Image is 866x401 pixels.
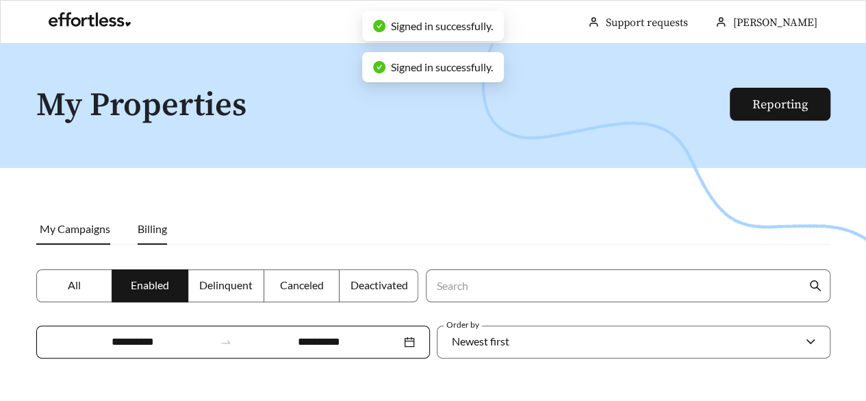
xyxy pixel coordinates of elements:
[606,16,688,29] a: Support requests
[68,278,81,291] span: All
[220,336,232,348] span: swap-right
[36,88,731,124] h1: My Properties
[752,97,808,112] a: Reporting
[40,222,110,235] span: My Campaigns
[452,335,509,348] span: Newest first
[220,336,232,348] span: to
[730,88,830,121] button: Reporting
[373,20,385,32] span: check-circle
[733,16,817,29] span: [PERSON_NAME]
[350,278,407,291] span: Deactivated
[199,278,253,291] span: Delinquent
[280,278,324,291] span: Canceled
[391,19,493,32] span: Signed in successfully.
[131,278,169,291] span: Enabled
[391,60,493,73] span: Signed in successfully.
[809,280,822,292] span: search
[373,61,385,73] span: check-circle
[138,222,167,235] span: Billing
